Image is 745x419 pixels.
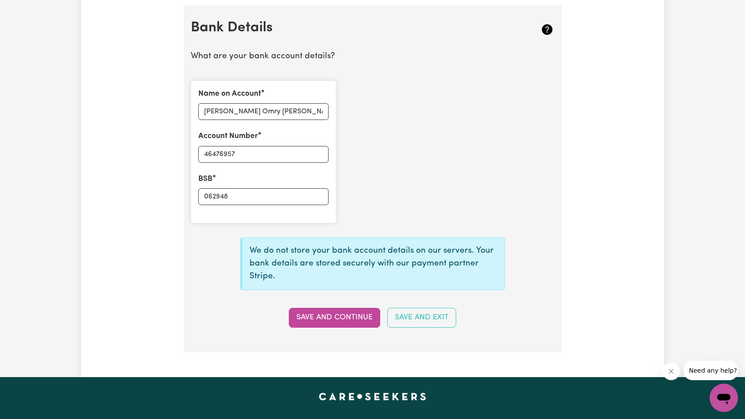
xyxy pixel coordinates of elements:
[387,308,456,327] button: Save and Exit
[319,393,426,400] a: Careseekers home page
[710,384,738,412] iframe: Button to launch messaging window
[684,361,738,380] iframe: Message from company
[198,188,329,205] input: e.g. 110000
[191,50,555,63] p: What are your bank account details?
[289,308,380,327] button: Save and Continue
[198,103,329,120] input: Holly Peers
[198,173,212,185] label: BSB
[250,245,498,283] p: We do not store your bank account details on our servers. Your bank details are stored securely w...
[191,19,494,36] h2: Bank Details
[198,146,329,163] input: e.g. 000123456
[662,363,680,380] iframe: Close message
[198,131,258,142] label: Account Number
[198,88,261,100] label: Name on Account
